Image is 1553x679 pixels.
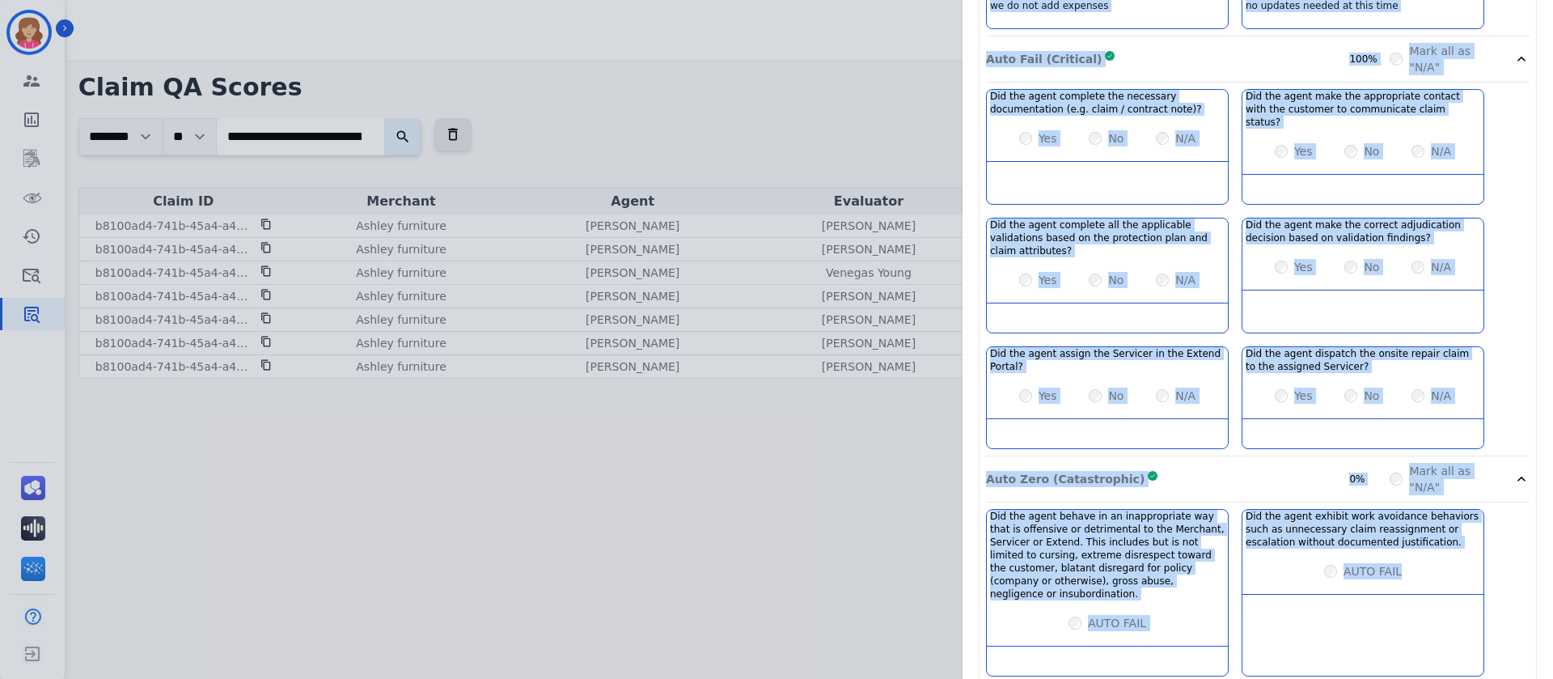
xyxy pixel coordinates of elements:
[1294,388,1313,404] label: Yes
[986,51,1102,67] p: Auto Fail (Critical)
[1039,130,1057,146] label: Yes
[1175,388,1195,404] label: N/A
[1364,388,1379,404] label: No
[990,347,1225,373] h3: Did the agent assign the Servicer in the Extend Portal?
[986,471,1145,487] p: Auto Zero (Catastrophic)
[1349,53,1390,66] div: 100%
[990,90,1225,116] h3: Did the agent complete the necessary documentation (e.g. claim / contract note)?
[1039,272,1057,288] label: Yes
[1246,510,1480,549] h3: Did the agent exhibit work avoidance behaviors such as unnecessary claim reassignment or escalati...
[1294,259,1313,275] label: Yes
[1246,90,1480,129] h3: Did the agent make the appropriate contact with the customer to communicate claim status?
[1108,272,1123,288] label: No
[1246,347,1480,373] h3: Did the agent dispatch the onsite repair claim to the assigned Servicer?
[1344,563,1402,579] label: AUTO FAIL
[1108,388,1123,404] label: No
[1349,473,1390,486] div: 0%
[1431,143,1451,159] label: N/A
[1409,43,1494,75] label: Mark all as "N/A"
[1431,259,1451,275] label: N/A
[1431,388,1451,404] label: N/A
[1175,272,1195,288] label: N/A
[990,510,1225,600] h3: Did the agent behave in an inappropriate way that is offensive or detrimental to the Merchant, Se...
[990,219,1225,257] h3: Did the agent complete all the applicable validations based on the protection plan and claim attr...
[1039,388,1057,404] label: Yes
[1246,219,1480,244] h3: Did the agent make the correct adjudication decision based on validation findings?
[1175,130,1195,146] label: N/A
[1364,259,1379,275] label: No
[1088,615,1146,631] label: AUTO FAIL
[1108,130,1123,146] label: No
[1409,463,1494,495] label: Mark all as "N/A"
[1364,143,1379,159] label: No
[1294,143,1313,159] label: Yes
